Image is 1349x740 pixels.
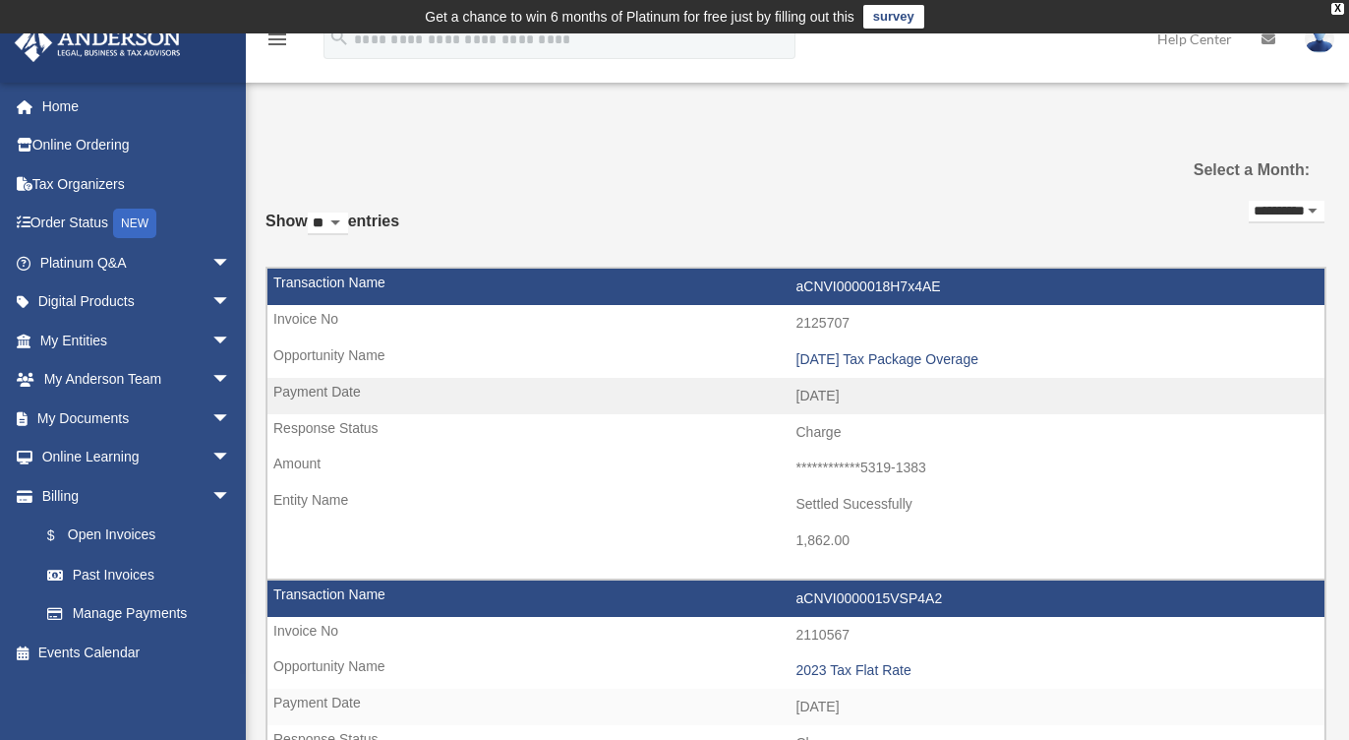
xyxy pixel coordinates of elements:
span: arrow_drop_down [211,360,251,401]
a: My Documentsarrow_drop_down [14,399,261,438]
a: menu [265,34,289,51]
a: Manage Payments [28,594,261,634]
td: Charge [267,414,1324,452]
a: $Open Invoices [28,516,261,556]
img: User Pic [1305,25,1334,53]
td: aCNVI0000015VSP4A2 [267,581,1324,618]
a: Online Ordering [14,126,261,165]
a: Order StatusNEW [14,204,261,244]
div: 2023 Tax Flat Rate [796,662,1316,679]
div: close [1331,3,1344,15]
span: arrow_drop_down [211,282,251,323]
span: $ [58,524,68,548]
td: 2110567 [267,617,1324,654]
td: 1,862.00 [267,523,1324,560]
a: Home [14,87,261,126]
a: survey [863,5,924,29]
span: arrow_drop_down [211,243,251,283]
span: arrow_drop_down [211,321,251,361]
a: My Entitiesarrow_drop_down [14,321,261,360]
td: [DATE] [267,378,1324,415]
a: Digital Productsarrow_drop_down [14,282,261,322]
td: [DATE] [267,689,1324,726]
a: Tax Organizers [14,164,261,204]
a: Past Invoices [28,555,251,594]
td: aCNVI0000018H7x4AE [267,269,1324,306]
i: menu [265,28,289,51]
div: [DATE] Tax Package Overage [796,351,1316,368]
label: Show entries [265,208,399,255]
td: Settled Sucessfully [267,486,1324,524]
div: NEW [113,209,156,238]
a: Events Calendar [14,633,261,672]
a: My Anderson Teamarrow_drop_down [14,360,261,400]
label: Select a Month: [1163,156,1311,184]
td: 2125707 [267,305,1324,342]
img: Anderson Advisors Platinum Portal [9,24,187,62]
i: search [328,27,350,48]
div: Get a chance to win 6 months of Platinum for free just by filling out this [425,5,854,29]
span: arrow_drop_down [211,399,251,439]
a: Billingarrow_drop_down [14,476,261,516]
span: arrow_drop_down [211,476,251,517]
select: Showentries [308,213,348,235]
span: arrow_drop_down [211,438,251,478]
a: Platinum Q&Aarrow_drop_down [14,243,261,282]
a: Online Learningarrow_drop_down [14,438,261,477]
